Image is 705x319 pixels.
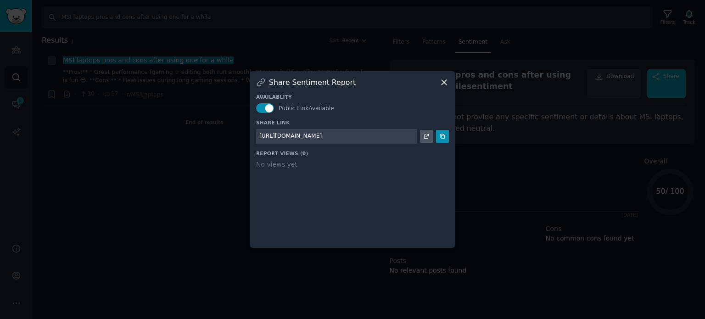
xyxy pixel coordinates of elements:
div: [URL][DOMAIN_NAME] [259,132,322,140]
div: No views yet [256,160,449,169]
h3: Share Sentiment Report [269,78,356,87]
h3: Report Views ( 0 ) [256,150,449,157]
span: Public Link Available [279,105,334,112]
h3: Share Link [256,119,449,126]
h3: Availablity [256,94,449,100]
